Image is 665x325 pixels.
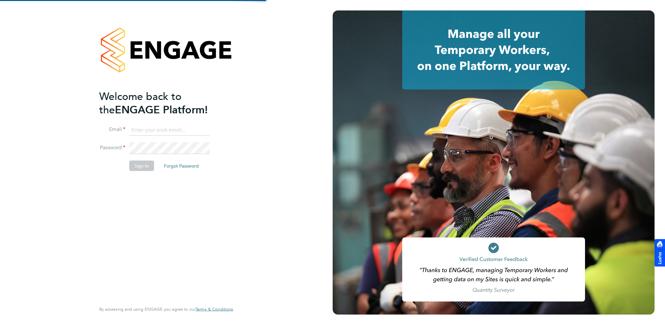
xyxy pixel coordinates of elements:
[99,90,182,116] span: Welcome back to the
[196,307,233,312] a: Terms & Conditions
[99,89,227,116] h2: ENGAGE Platform!
[196,306,233,312] span: Terms & Conditions
[129,124,210,136] input: Enter your work email...
[99,126,125,133] label: Email
[99,306,233,312] span: By accessing and using ENGAGE you agree to our
[129,161,154,171] button: Sign In
[159,161,204,171] button: Forgot Password
[99,144,125,151] label: Password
